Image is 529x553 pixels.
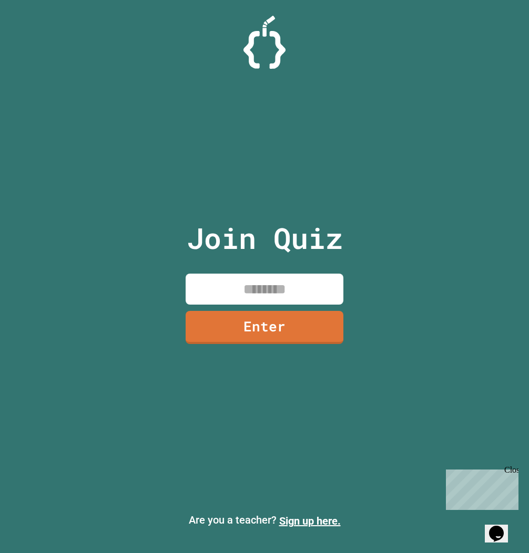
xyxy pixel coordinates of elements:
[8,512,521,529] p: Are you a teacher?
[4,4,73,67] div: Chat with us now!Close
[485,511,518,542] iframe: chat widget
[243,16,286,69] img: Logo.svg
[186,311,343,344] a: Enter
[279,515,341,527] a: Sign up here.
[187,216,343,260] p: Join Quiz
[442,465,518,510] iframe: chat widget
